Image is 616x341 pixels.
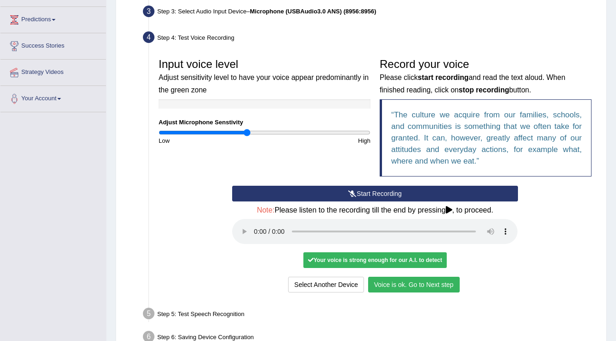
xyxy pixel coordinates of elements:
[265,136,375,145] div: High
[250,8,376,15] b: Microphone (USBAudio3.0 ANS) (8956:8956)
[139,305,602,325] div: Step 5: Test Speech Recognition
[232,186,517,201] button: Start Recording
[380,73,565,93] small: Please click and read the text aloud. When finished reading, click on button.
[0,60,106,83] a: Strategy Videos
[288,277,364,292] button: Select Another Device
[303,252,447,268] div: Your voice is strong enough for our A.I. to detect
[159,58,370,95] h3: Input voice level
[257,206,274,214] span: Note:
[154,136,265,145] div: Low
[246,8,376,15] span: –
[391,110,582,165] q: The culture we acquire from our families, schools, and communities is something that we often tak...
[232,206,517,214] h4: Please listen to the recording till the end by pressing , to proceed.
[0,7,106,30] a: Predictions
[159,118,243,127] label: Adjust Microphone Senstivity
[139,3,602,23] div: Step 3: Select Audio Input Device
[159,73,369,93] small: Adjust sensitivity level to have your voice appear predominantly in the green zone
[418,73,468,81] b: start recording
[0,86,106,109] a: Your Account
[459,86,509,94] b: stop recording
[380,58,591,95] h3: Record your voice
[139,29,602,49] div: Step 4: Test Voice Recording
[368,277,460,292] button: Voice is ok. Go to Next step
[0,33,106,56] a: Success Stories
